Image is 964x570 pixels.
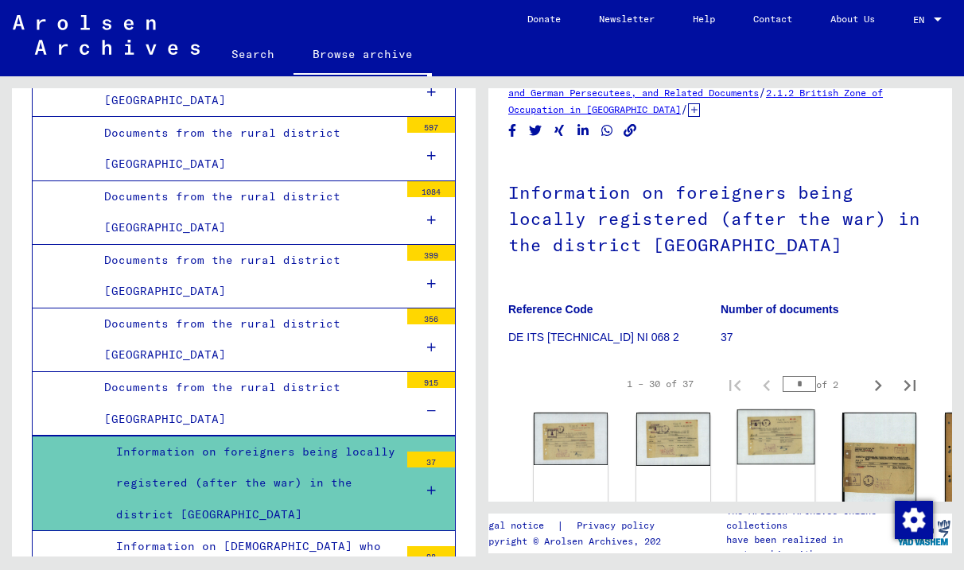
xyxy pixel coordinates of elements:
img: 001.jpg [534,413,608,465]
img: 001.jpg [737,409,815,464]
button: Share on WhatsApp [599,121,616,141]
div: Documents from the rural district [GEOGRAPHIC_DATA] [92,181,399,243]
div: Documents from the rural district [GEOGRAPHIC_DATA] [92,245,399,307]
h1: Information on foreigners being locally registered (after the war) in the district [GEOGRAPHIC_DATA] [508,156,932,278]
div: Documents from the rural district [GEOGRAPHIC_DATA] [92,308,399,370]
b: Reference Code [508,303,593,316]
span: / [681,102,688,116]
div: 356 [407,308,455,324]
button: Copy link [622,121,639,141]
button: Share on Twitter [527,121,544,141]
img: Change consent [895,501,933,539]
div: 37 [407,452,455,467]
a: Legal notice [477,518,557,534]
img: 001.jpg [842,413,916,515]
button: Last page [894,368,926,400]
button: Previous page [751,368,783,400]
div: 1 – 30 of 37 [627,377,694,391]
button: Share on Xing [551,121,568,141]
div: Information on foreigners being locally registered (after the war) in the district [GEOGRAPHIC_DATA] [104,436,399,530]
p: DE ITS [TECHNICAL_ID] NI 068 2 [508,329,720,346]
div: Documents from the rural district [GEOGRAPHIC_DATA] [92,118,399,180]
div: | [477,518,674,534]
button: First page [719,368,751,400]
a: Search [212,35,293,73]
div: 915 [407,372,455,388]
p: Copyright © Arolsen Archives, 2021 [477,534,674,549]
div: Documents from the rural district [GEOGRAPHIC_DATA] [92,372,399,434]
div: 1084 [407,181,455,197]
p: The Arolsen Archives online collections [726,504,894,533]
img: Arolsen_neg.svg [13,15,200,55]
img: 001.jpg [636,413,710,465]
button: Share on LinkedIn [575,121,592,141]
p: have been realized in partnership with [726,533,894,561]
a: Privacy policy [564,518,674,534]
div: 597 [407,117,455,133]
a: Browse archive [293,35,432,76]
span: EN [913,14,931,25]
button: Next page [862,368,894,400]
div: 98 [407,546,455,562]
b: Number of documents [721,303,839,316]
div: of 2 [783,377,862,392]
button: Share on Facebook [504,121,521,141]
span: / [759,85,766,99]
div: 399 [407,245,455,261]
p: 37 [721,329,932,346]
